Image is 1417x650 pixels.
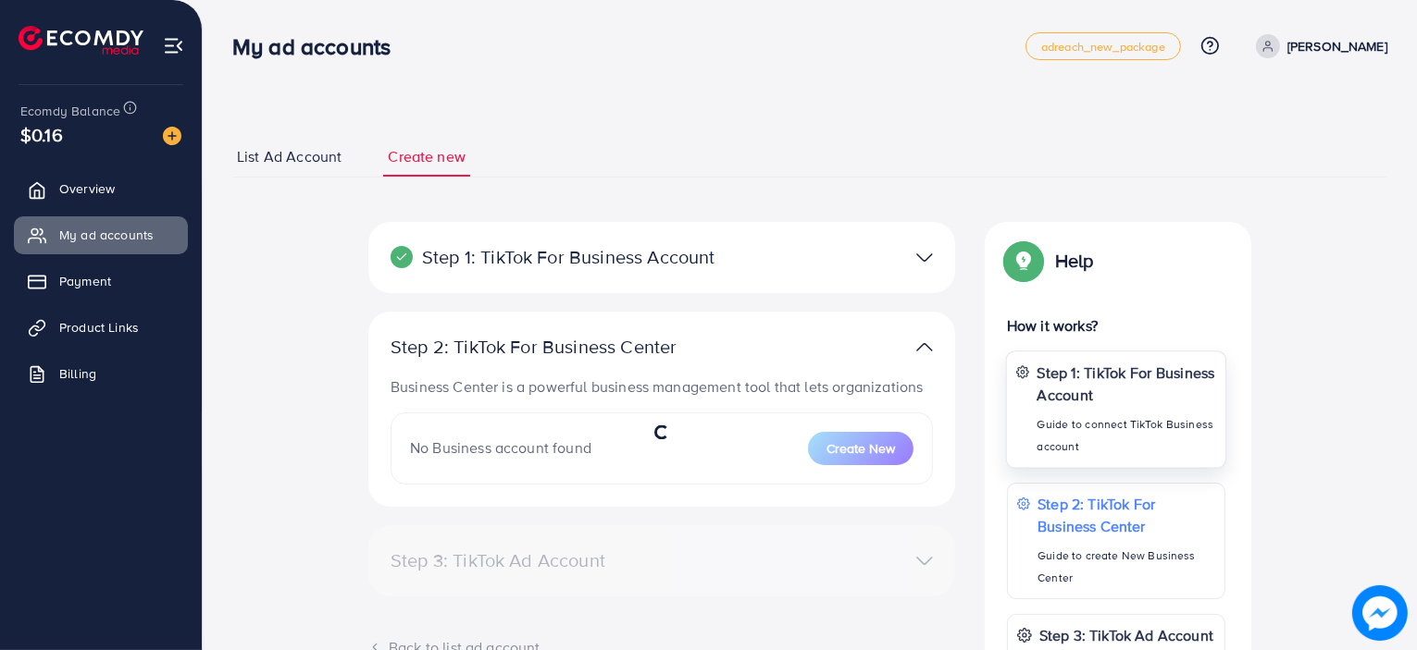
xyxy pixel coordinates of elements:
span: Billing [59,364,96,383]
span: Overview [59,179,115,198]
a: Product Links [14,309,188,346]
span: Ecomdy Balance [20,102,120,120]
span: Product Links [59,318,139,337]
img: Popup guide [1007,244,1040,277]
a: adreach_new_package [1025,32,1181,60]
img: image [1352,585,1408,641]
img: menu [163,35,184,56]
p: Step 1: TikTok For Business Account [1037,361,1216,405]
p: Help [1055,250,1094,272]
h3: My ad accounts [232,33,405,60]
p: Guide to connect TikTok Business account [1037,413,1216,458]
a: Overview [14,170,188,207]
p: [PERSON_NAME] [1287,35,1387,57]
p: Step 1: TikTok For Business Account [391,246,742,268]
p: How it works? [1007,314,1225,337]
span: adreach_new_package [1041,41,1165,53]
span: My ad accounts [59,226,154,244]
span: $0.16 [20,121,63,148]
span: Payment [59,272,111,290]
p: Step 3: TikTok Ad Account [1039,624,1213,646]
p: Step 2: TikTok For Business Center [391,336,742,358]
img: TikTok partner [916,244,933,271]
span: Create new [388,146,466,167]
img: image [163,127,181,145]
p: Step 2: TikTok For Business Center [1038,493,1215,537]
a: [PERSON_NAME] [1249,34,1387,58]
img: TikTok partner [916,334,933,361]
span: List Ad Account [237,146,342,167]
a: Billing [14,355,188,392]
a: My ad accounts [14,216,188,253]
a: Payment [14,263,188,300]
img: logo [19,26,143,55]
p: Guide to create New Business Center [1038,545,1215,589]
